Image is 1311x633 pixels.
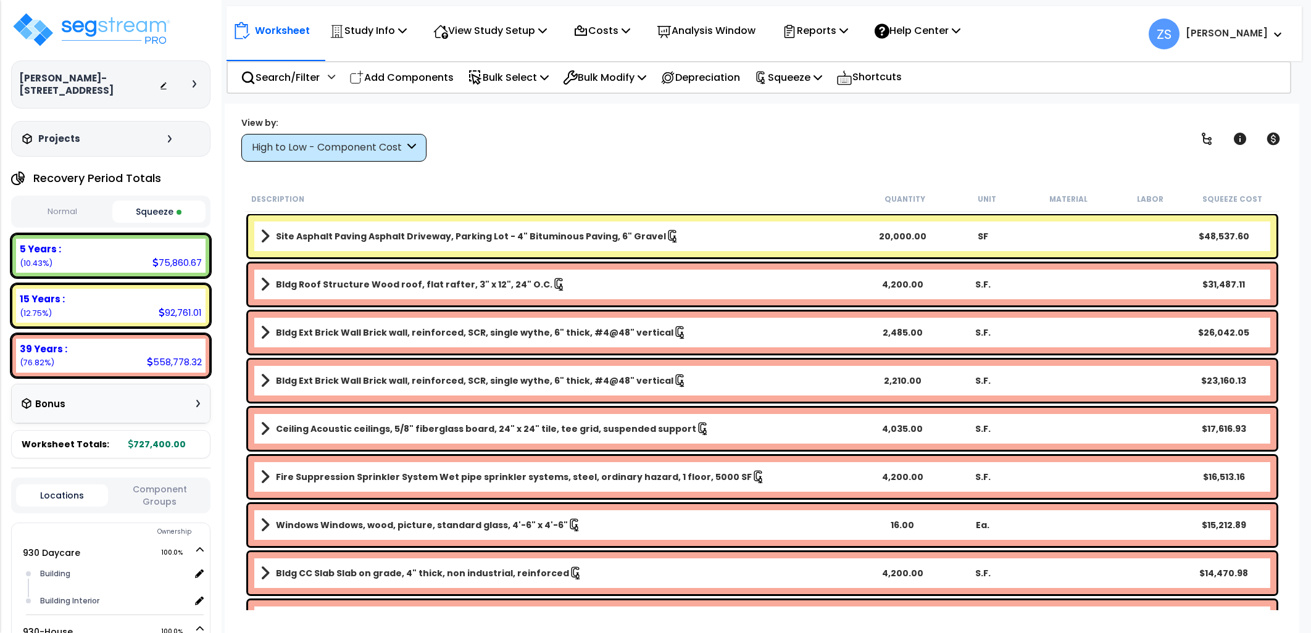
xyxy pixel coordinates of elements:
p: Analysis Window [657,22,755,39]
div: $23,160.13 [1183,374,1263,387]
span: ZS [1149,19,1180,49]
p: Reports [782,22,848,39]
b: Windows Windows, wood, picture, standard glass, 4'-6" x 4'-6" [276,519,568,531]
div: 2,485.00 [862,326,943,339]
a: Assembly Title [260,276,862,293]
div: Building [37,566,190,581]
div: S.F. [943,326,1023,339]
div: $48,537.60 [1183,230,1263,242]
p: Bulk Modify [563,69,646,86]
b: 15 Years : [20,292,65,305]
div: $16,513.16 [1183,471,1263,483]
div: $17,616.93 [1183,423,1263,435]
div: 2,210.00 [862,374,943,387]
p: Help Center [875,22,960,39]
small: Labor [1137,194,1163,204]
p: View Study Setup [433,22,547,39]
p: Squeeze [754,69,822,86]
div: Building Interior [37,594,190,608]
div: $14,470.98 [1183,567,1263,579]
small: Squeeze Cost [1202,194,1262,204]
div: 4,035.00 [862,423,943,435]
p: Search/Filter [241,69,320,86]
div: S.F. [943,423,1023,435]
span: Worksheet Totals: [22,438,109,450]
b: Bldg Ext Brick Wall Brick wall, reinforced, SCR, single wythe, 6" thick, #4@48" vertical [276,374,673,387]
a: Assembly Title [260,324,862,341]
div: 20,000.00 [862,230,943,242]
div: 4,200.00 [862,567,943,579]
b: [PERSON_NAME] [1186,27,1268,39]
p: Shortcuts [836,68,902,86]
small: 12.752407203739345% [20,308,52,318]
div: S.F. [943,278,1023,291]
h3: Bonus [35,399,65,410]
h4: Recovery Period Totals [33,172,161,184]
div: $26,042.05 [1183,326,1263,339]
p: Add Components [349,69,454,86]
div: High to Low - Component Cost [252,141,404,155]
b: Site Asphalt Paving Asphalt Driveway, Parking Lot - 4" Bituminous Paving, 6" Gravel [276,230,666,242]
small: 10.429017047016773% [20,258,52,268]
a: Assembly Title [260,372,862,389]
h3: [PERSON_NAME]- [STREET_ADDRESS] [19,72,159,97]
a: 930 Daycare 100.0% [23,547,80,559]
div: S.F. [943,567,1023,579]
div: Ea. [943,519,1023,531]
b: 727,400.00 [128,438,186,450]
button: Squeeze [112,201,206,223]
a: Assembly Title [260,468,862,486]
p: Bulk Select [468,69,549,86]
a: Assembly Title [260,516,862,534]
div: Depreciation [654,63,747,92]
div: SF [943,230,1023,242]
b: Bldg Ext Brick Wall Brick wall, reinforced, SCR, single wythe, 6" thick, #4@48" vertical [276,326,673,339]
div: $31,487.11 [1183,278,1263,291]
p: Depreciation [660,69,740,86]
div: 558,778.32 [147,355,202,368]
small: 76.81857574924388% [20,357,54,368]
div: Shortcuts [830,62,909,93]
small: Description [251,194,304,204]
button: Locations [16,484,108,507]
b: Bldg CC Slab Slab on grade, 4" thick, non industrial, reinforced [276,567,569,579]
p: Costs [573,22,630,39]
div: $15,212.89 [1183,519,1263,531]
button: Normal [16,201,109,223]
div: 4,200.00 [862,278,943,291]
a: Assembly Title [260,228,862,245]
small: Unit [978,194,996,204]
div: 4,200.00 [862,471,943,483]
div: 75,860.67 [152,256,202,269]
img: logo_pro_r.png [11,11,172,48]
h3: Projects [38,133,80,145]
p: Study Info [330,22,407,39]
div: 92,761.01 [159,306,202,319]
button: Component Groups [114,482,206,508]
a: Assembly Title [260,420,862,437]
b: 5 Years : [20,242,61,255]
div: Ownership [36,524,210,539]
div: S.F. [943,471,1023,483]
b: Fire Suppression Sprinkler System Wet pipe sprinkler systems, steel, ordinary hazard, 1 floor, 50... [276,471,752,483]
span: 100.0% [161,545,194,560]
b: Bldg Roof Structure Wood roof, flat rafter, 3" x 12", 24" O.C. [276,278,552,291]
div: View by: [241,117,427,129]
p: Worksheet [255,22,310,39]
div: S.F. [943,374,1023,387]
small: Quantity [884,194,925,204]
b: 39 Years : [20,342,67,355]
small: Material [1049,194,1088,204]
a: Assembly Title [260,565,862,582]
div: Add Components [343,63,460,92]
div: 16.00 [862,519,943,531]
b: Ceiling Acoustic ceilings, 5/8" fiberglass board, 24" x 24" tile, tee grid, suspended support [276,423,696,435]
